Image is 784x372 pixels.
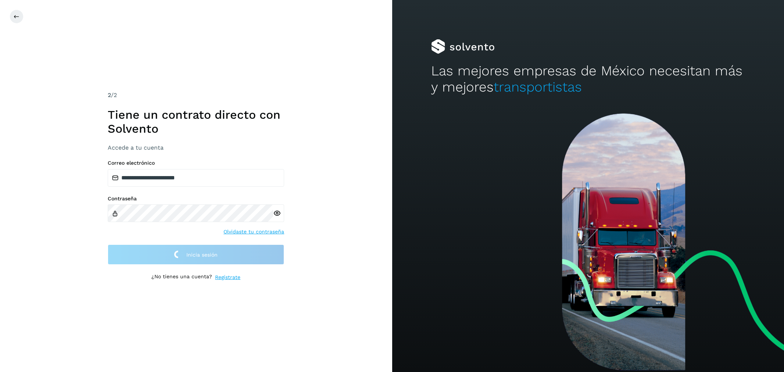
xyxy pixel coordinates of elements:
[108,144,284,151] h3: Accede a tu cuenta
[186,252,218,257] span: Inicia sesión
[151,273,212,281] p: ¿No tienes una cuenta?
[108,196,284,202] label: Contraseña
[223,228,284,236] a: Olvidaste tu contraseña
[108,108,284,136] h1: Tiene un contrato directo con Solvento
[108,160,284,166] label: Correo electrónico
[431,63,745,96] h2: Las mejores empresas de México necesitan más y mejores
[494,79,582,95] span: transportistas
[215,273,240,281] a: Regístrate
[108,91,284,100] div: /2
[108,244,284,265] button: Inicia sesión
[108,92,111,99] span: 2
